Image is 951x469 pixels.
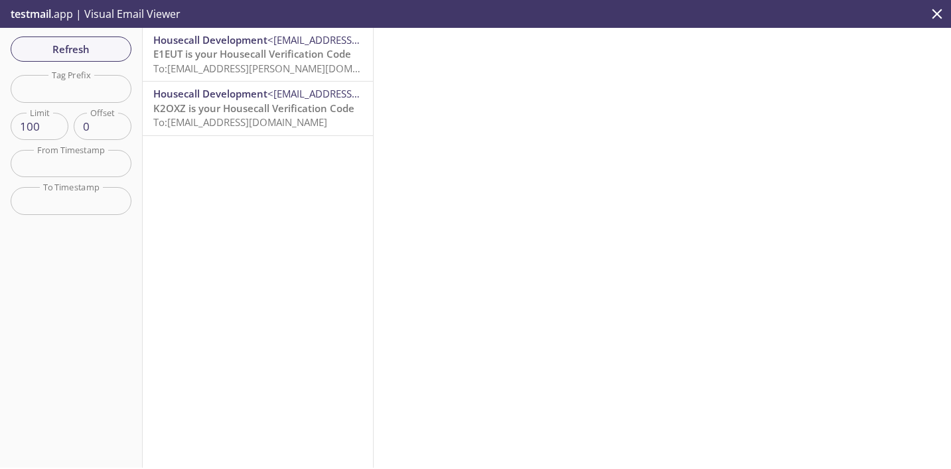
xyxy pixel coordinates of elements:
span: K2OXZ is your Housecall Verification Code [153,101,354,115]
span: testmail [11,7,51,21]
button: Refresh [11,36,131,62]
span: Housecall Development [153,87,267,100]
nav: emails [143,28,373,136]
span: Refresh [21,40,121,58]
div: Housecall Development<[EMAIL_ADDRESS][DOMAIN_NAME]>K2OXZ is your Housecall Verification CodeTo:[E... [143,82,373,135]
div: Housecall Development<[EMAIL_ADDRESS][DOMAIN_NAME]>E1EUT is your Housecall Verification CodeTo:[E... [143,28,373,81]
span: To: [EMAIL_ADDRESS][DOMAIN_NAME] [153,115,327,129]
span: E1EUT is your Housecall Verification Code [153,47,351,60]
span: <[EMAIL_ADDRESS][DOMAIN_NAME]> [267,33,439,46]
span: <[EMAIL_ADDRESS][DOMAIN_NAME]> [267,87,439,100]
span: To: [EMAIL_ADDRESS][PERSON_NAME][DOMAIN_NAME] [153,62,403,75]
span: Housecall Development [153,33,267,46]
